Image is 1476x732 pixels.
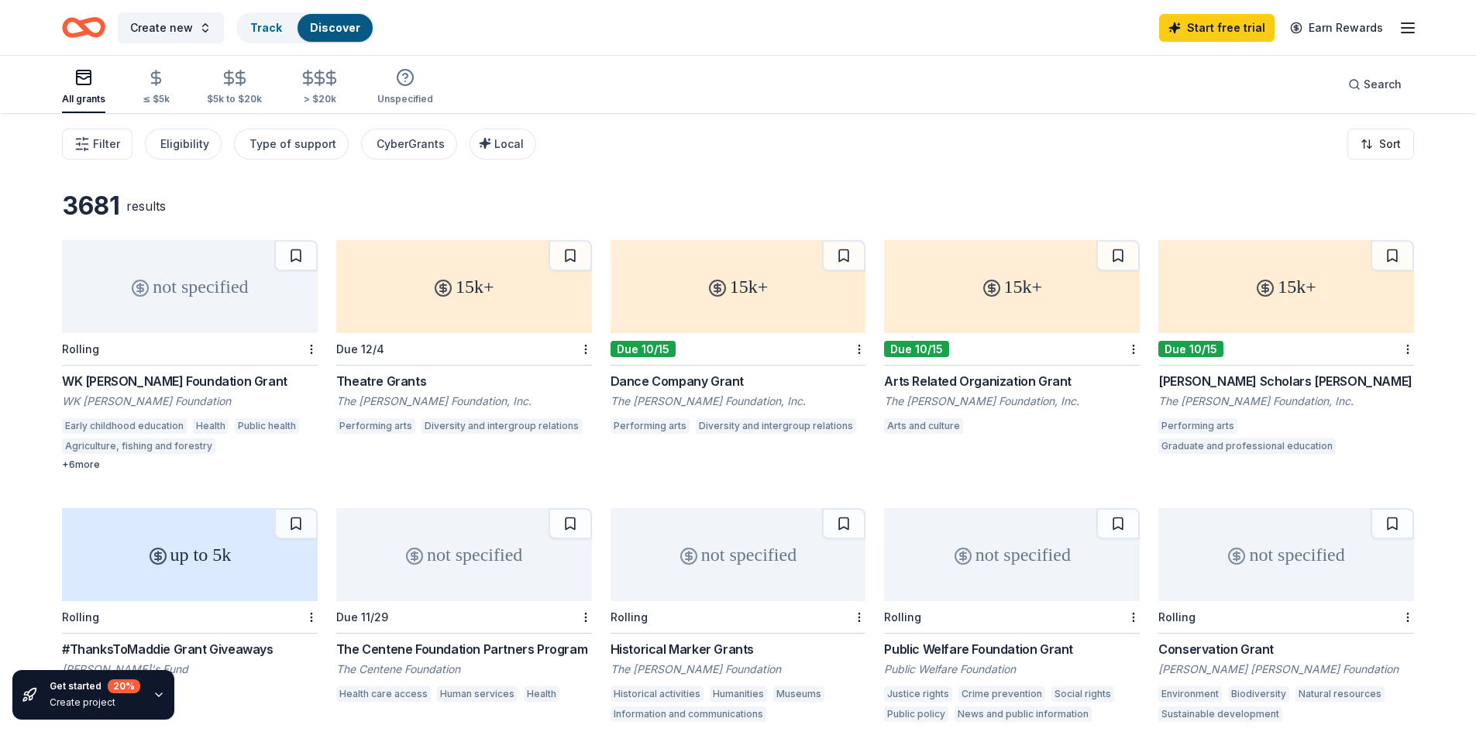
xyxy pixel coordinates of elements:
div: Public health [235,418,299,434]
div: Rolling [1158,610,1196,624]
div: 20 % [108,679,140,693]
div: The [PERSON_NAME] Foundation, Inc. [611,393,866,409]
div: ≤ $5k [143,93,170,105]
div: Get started [50,679,140,693]
div: Rolling [884,610,921,624]
a: Discover [310,21,360,34]
div: Natural resources [1295,686,1385,702]
div: [PERSON_NAME] [PERSON_NAME] Foundation [1158,662,1414,677]
div: > $20k [299,93,340,105]
div: Public Welfare Foundation [884,662,1140,677]
div: The [PERSON_NAME] Foundation, Inc. [1158,393,1414,409]
div: not specified [62,240,318,333]
div: not specified [1158,508,1414,601]
div: All grants [62,93,105,105]
div: Sustainable development [1158,706,1282,722]
div: Due 11/29 [336,610,388,624]
div: Arts and culture [884,418,963,434]
div: Biodiversity [1228,686,1289,702]
div: Dance Company Grant [611,372,866,390]
div: The Centene Foundation [336,662,592,677]
button: Create new [118,12,224,43]
div: Diversity and intergroup relations [696,418,856,434]
div: The [PERSON_NAME] Foundation, Inc. [336,393,592,409]
div: Historical activities [611,686,704,702]
span: Search [1364,75,1402,94]
button: Sort [1347,129,1414,160]
div: Performing arts [611,418,690,434]
div: Arts Related Organization Grant [884,372,1140,390]
span: Sort [1379,135,1401,153]
button: Search [1336,69,1414,100]
div: Health care access [336,686,431,702]
button: Type of support [234,129,349,160]
div: 3681 [62,191,120,222]
button: All grants [62,62,105,113]
div: Health [524,686,559,702]
div: Public Welfare Foundation Grant [884,640,1140,658]
button: Unspecified [377,62,433,113]
div: [PERSON_NAME] Scholars [PERSON_NAME] [1158,372,1414,390]
a: up to 5kRolling#ThanksToMaddie Grant Giveaways[PERSON_NAME]'s FundDomesticated animals [62,508,318,706]
button: TrackDiscover [236,12,374,43]
a: 15k+Due 12/4Theatre GrantsThe [PERSON_NAME] Foundation, Inc.Performing artsDiversity and intergro... [336,240,592,438]
div: Performing arts [1158,418,1237,434]
div: Health [193,418,229,434]
button: Eligibility [145,129,222,160]
div: Museums [773,686,824,702]
div: Rolling [611,610,648,624]
div: Eligibility [160,135,209,153]
div: Due 10/15 [1158,341,1223,357]
div: News and public information [955,706,1092,722]
a: Start free trial [1159,14,1275,42]
div: Early childhood education [62,418,187,434]
div: Rolling [62,610,99,624]
div: not specified [336,508,592,601]
div: 15k+ [336,240,592,333]
div: Unspecified [377,93,433,105]
div: Historical Marker Grants [611,640,866,658]
div: Due 10/15 [611,341,676,357]
div: 15k+ [884,240,1140,333]
a: not specifiedRollingHistorical Marker GrantsThe [PERSON_NAME] FoundationHistorical activitiesHuma... [611,508,866,727]
span: Local [494,137,524,150]
div: WK [PERSON_NAME] Foundation Grant [62,372,318,390]
div: Environment [1158,686,1222,702]
div: Graduate and professional education [1158,438,1336,454]
a: Track [250,21,282,34]
div: up to 5k [62,508,318,601]
div: 15k+ [1158,240,1414,333]
div: not specified [884,508,1140,601]
a: not specifiedRollingPublic Welfare Foundation GrantPublic Welfare FoundationJustice rightsCrime p... [884,508,1140,727]
div: Performing arts [336,418,415,434]
button: ≤ $5k [143,63,170,113]
div: #ThanksToMaddie Grant Giveaways [62,640,318,658]
div: Social rights [1051,686,1114,702]
div: The [PERSON_NAME] Foundation [611,662,866,677]
div: The [PERSON_NAME] Foundation, Inc. [884,393,1140,409]
span: Filter [93,135,120,153]
a: 15k+Due 10/15Dance Company GrantThe [PERSON_NAME] Foundation, Inc.Performing artsDiversity and in... [611,240,866,438]
div: $5k to $20k [207,93,262,105]
a: not specifiedRollingWK [PERSON_NAME] Foundation GrantWK [PERSON_NAME] FoundationEarly childhood e... [62,240,318,471]
div: Conservation Grant [1158,640,1414,658]
div: Due 12/4 [336,342,384,356]
div: WK [PERSON_NAME] Foundation [62,393,318,409]
div: Justice rights [884,686,952,702]
div: not specified [611,508,866,601]
div: Human services [437,686,518,702]
div: Type of support [249,135,336,153]
div: Crime prevention [958,686,1045,702]
div: Information and communications [611,706,766,722]
span: Create new [130,19,193,37]
a: 15k+Due 10/15[PERSON_NAME] Scholars [PERSON_NAME]The [PERSON_NAME] Foundation, Inc.Performing art... [1158,240,1414,459]
button: $5k to $20k [207,63,262,113]
button: CyberGrants [361,129,457,160]
div: The Centene Foundation Partners Program [336,640,592,658]
a: Earn Rewards [1281,14,1392,42]
div: Rolling [62,342,99,356]
a: Home [62,9,105,46]
div: + 6 more [62,459,318,471]
button: > $20k [299,63,340,113]
div: Agriculture, fishing and forestry [62,438,215,454]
